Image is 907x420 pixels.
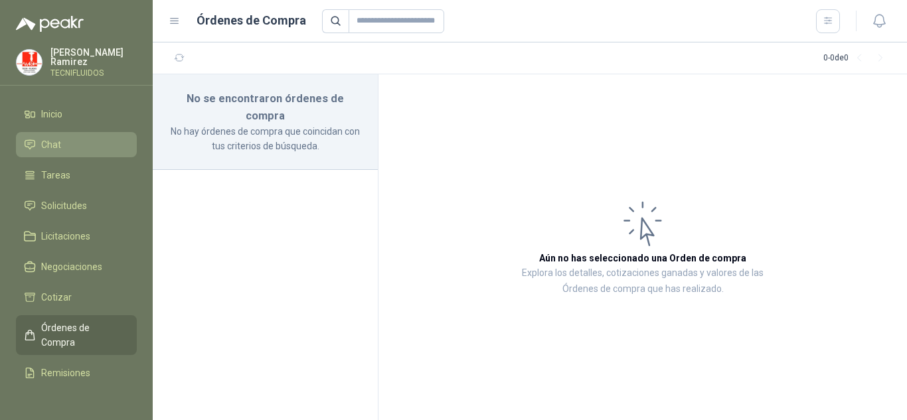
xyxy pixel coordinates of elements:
[511,265,774,297] p: Explora los detalles, cotizaciones ganadas y valores de las Órdenes de compra que has realizado.
[41,259,102,274] span: Negociaciones
[197,11,306,30] h1: Órdenes de Compra
[169,90,362,124] h3: No se encontraron órdenes de compra
[16,315,137,355] a: Órdenes de Compra
[169,124,362,153] p: No hay órdenes de compra que coincidan con tus criterios de búsqueda.
[16,16,84,32] img: Logo peakr
[50,69,137,77] p: TECNIFLUIDOS
[16,360,137,385] a: Remisiones
[16,132,137,157] a: Chat
[16,193,137,218] a: Solicitudes
[16,285,137,310] a: Cotizar
[823,48,891,69] div: 0 - 0 de 0
[41,366,90,380] span: Remisiones
[16,254,137,279] a: Negociaciones
[41,229,90,244] span: Licitaciones
[50,48,137,66] p: [PERSON_NAME] Ramirez
[41,320,124,350] span: Órdenes de Compra
[41,137,61,152] span: Chat
[17,50,42,75] img: Company Logo
[41,198,87,213] span: Solicitudes
[16,163,137,188] a: Tareas
[539,251,746,265] h3: Aún no has seleccionado una Orden de compra
[41,107,62,121] span: Inicio
[16,102,137,127] a: Inicio
[41,290,72,305] span: Cotizar
[41,168,70,182] span: Tareas
[16,224,137,249] a: Licitaciones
